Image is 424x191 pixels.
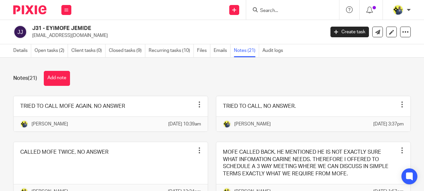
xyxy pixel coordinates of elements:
[20,120,28,128] img: Dennis-Starbridge.jpg
[13,25,27,39] img: svg%3E
[13,75,37,82] h1: Notes
[393,5,403,15] img: Dennis-Starbridge.jpg
[214,44,231,57] a: Emails
[373,121,404,127] p: [DATE] 3:37pm
[32,32,320,39] p: [EMAIL_ADDRESS][DOMAIN_NAME]
[35,44,68,57] a: Open tasks (2)
[168,121,201,127] p: [DATE] 10:39am
[223,120,231,128] img: Dennis-Starbridge.jpg
[234,121,271,127] p: [PERSON_NAME]
[262,44,286,57] a: Audit logs
[71,44,106,57] a: Client tasks (0)
[28,76,37,81] span: (21)
[32,25,263,32] h2: J31 - EYIMOFE JEMIDE
[109,44,145,57] a: Closed tasks (9)
[259,8,319,14] input: Search
[149,44,194,57] a: Recurring tasks (10)
[13,5,46,14] img: Pixie
[330,27,369,37] a: Create task
[234,44,259,57] a: Notes (21)
[32,121,68,127] p: [PERSON_NAME]
[197,44,210,57] a: Files
[44,71,70,86] button: Add note
[13,44,31,57] a: Details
